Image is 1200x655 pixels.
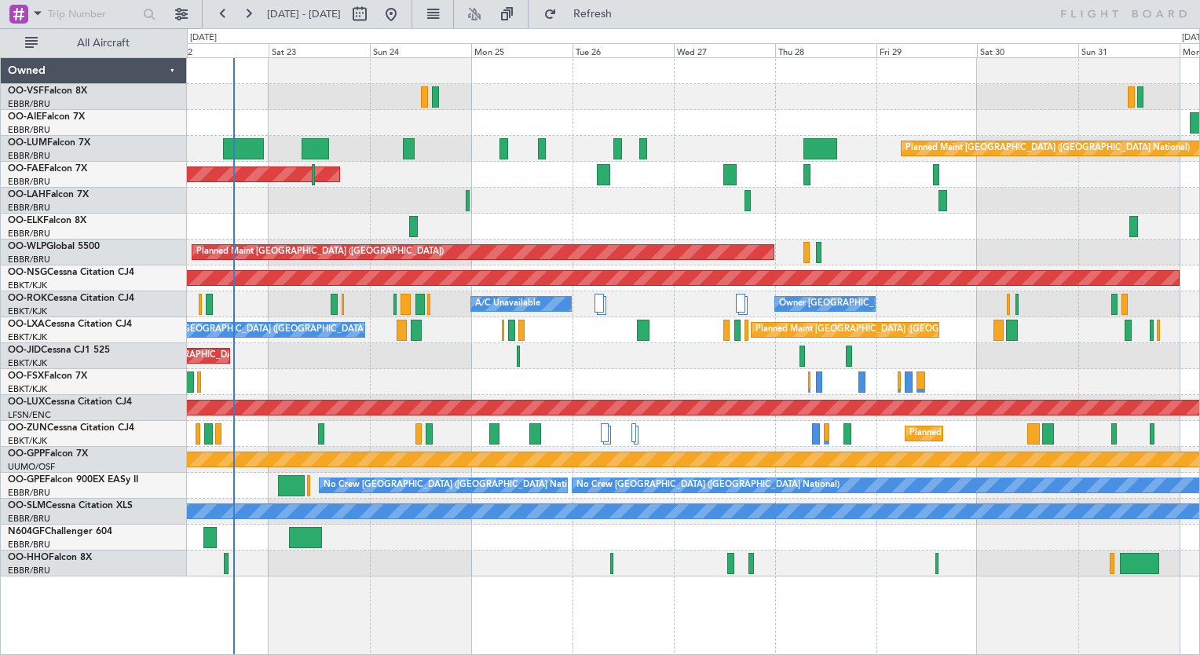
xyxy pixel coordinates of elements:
button: All Aircraft [17,31,170,56]
span: OO-LXA [8,320,45,329]
a: OO-GPPFalcon 7X [8,449,88,459]
a: OO-FSXFalcon 7X [8,371,87,381]
div: [DATE] [190,31,217,45]
a: LFSN/ENC [8,409,51,421]
a: OO-WLPGlobal 5500 [8,242,100,251]
a: OO-LXACessna Citation CJ4 [8,320,132,329]
div: Planned Maint [GEOGRAPHIC_DATA] ([GEOGRAPHIC_DATA]) [95,344,342,368]
a: EBBR/BRU [8,176,50,188]
a: EBBR/BRU [8,150,50,162]
div: Sun 24 [370,43,471,57]
span: OO-NSG [8,268,47,277]
div: Owner [GEOGRAPHIC_DATA]-[GEOGRAPHIC_DATA] [779,292,991,316]
a: OO-LAHFalcon 7X [8,190,89,199]
a: OO-FAEFalcon 7X [8,164,87,174]
a: EBBR/BRU [8,254,50,265]
span: OO-VSF [8,86,44,96]
div: Planned Maint [GEOGRAPHIC_DATA] ([GEOGRAPHIC_DATA]) [196,240,444,264]
a: EBBR/BRU [8,98,50,110]
span: Refresh [560,9,626,20]
a: EBKT/KJK [8,357,47,369]
a: EBKT/KJK [8,435,47,447]
a: OO-ROKCessna Citation CJ4 [8,294,134,303]
a: EBBR/BRU [8,513,50,525]
a: EBBR/BRU [8,124,50,136]
span: OO-AIE [8,112,42,122]
span: OO-WLP [8,242,46,251]
a: OO-LUXCessna Citation CJ4 [8,397,132,407]
a: EBKT/KJK [8,331,47,343]
div: Planned Maint [GEOGRAPHIC_DATA] ([GEOGRAPHIC_DATA] National) [755,318,1040,342]
a: OO-JIDCessna CJ1 525 [8,346,110,355]
a: OO-HHOFalcon 8X [8,553,92,562]
span: OO-SLM [8,501,46,510]
a: OO-GPEFalcon 900EX EASy II [8,475,138,485]
div: No Crew [GEOGRAPHIC_DATA] ([GEOGRAPHIC_DATA] National) [324,474,587,497]
span: All Aircraft [41,38,166,49]
span: OO-ROK [8,294,47,303]
a: EBBR/BRU [8,202,50,214]
a: EBBR/BRU [8,539,50,551]
span: OO-HHO [8,553,49,562]
span: OO-FSX [8,371,44,381]
button: Refresh [536,2,631,27]
span: OO-ZUN [8,423,47,433]
span: OO-ELK [8,216,43,225]
a: OO-VSFFalcon 8X [8,86,87,96]
div: Mon 25 [471,43,573,57]
div: Sat 30 [977,43,1078,57]
span: N604GF [8,527,45,536]
a: N604GFChallenger 604 [8,527,112,536]
a: EBKT/KJK [8,306,47,317]
div: Planned Maint Kortrijk-[GEOGRAPHIC_DATA] [909,422,1092,445]
span: OO-FAE [8,164,44,174]
a: EBKT/KJK [8,280,47,291]
a: OO-AIEFalcon 7X [8,112,85,122]
span: OO-LUX [8,397,45,407]
div: A/C Unavailable [GEOGRAPHIC_DATA] ([GEOGRAPHIC_DATA] National) [113,318,405,342]
a: OO-ZUNCessna Citation CJ4 [8,423,134,433]
a: EBBR/BRU [8,228,50,240]
span: OO-GPP [8,449,45,459]
span: OO-LUM [8,138,47,148]
span: OO-GPE [8,475,45,485]
a: UUMO/OSF [8,461,55,473]
a: OO-NSGCessna Citation CJ4 [8,268,134,277]
div: Sat 23 [269,43,370,57]
span: [DATE] - [DATE] [267,7,341,21]
div: Fri 22 [167,43,269,57]
a: OO-ELKFalcon 8X [8,216,86,225]
div: No Crew [GEOGRAPHIC_DATA] ([GEOGRAPHIC_DATA] National) [576,474,840,497]
div: Thu 28 [775,43,876,57]
a: EBKT/KJK [8,383,47,395]
div: Wed 27 [674,43,775,57]
a: EBBR/BRU [8,565,50,576]
div: Sun 31 [1078,43,1180,57]
div: Fri 29 [876,43,978,57]
a: OO-SLMCessna Citation XLS [8,501,133,510]
div: A/C Unavailable [475,292,540,316]
div: Tue 26 [573,43,674,57]
span: OO-LAH [8,190,46,199]
a: OO-LUMFalcon 7X [8,138,90,148]
div: Planned Maint [GEOGRAPHIC_DATA] ([GEOGRAPHIC_DATA] National) [905,137,1190,160]
input: Trip Number [48,2,138,26]
a: EBBR/BRU [8,487,50,499]
span: OO-JID [8,346,41,355]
